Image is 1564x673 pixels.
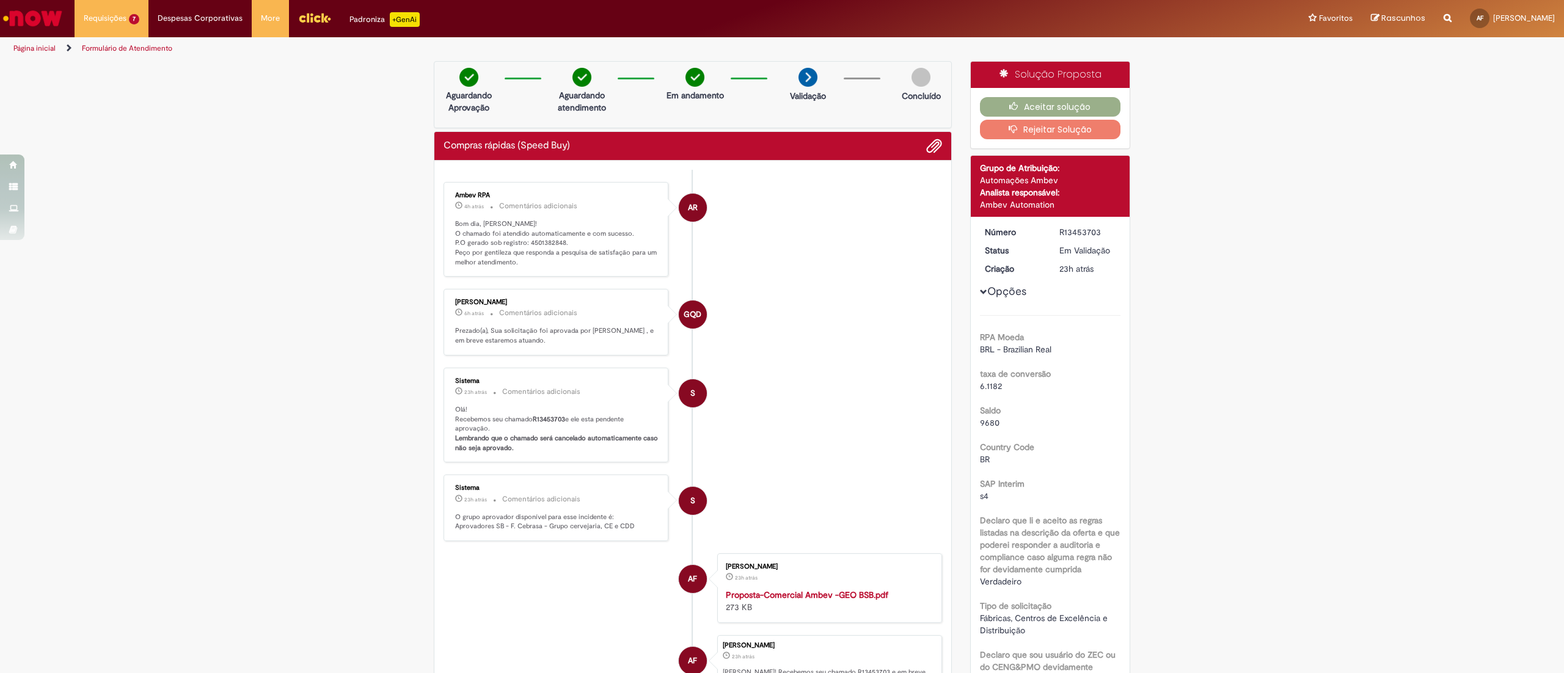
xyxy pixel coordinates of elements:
span: 23h atrás [464,388,487,396]
b: Declaro que li e aceito as regras listadas na descrição da oferta e que poderei responder a audit... [980,515,1120,575]
span: 7 [129,14,139,24]
div: Sistema [455,377,659,385]
a: Proposta-Comercial Ambev -GEO BSB.pdf [726,589,888,600]
img: arrow-next.png [798,68,817,87]
p: Em andamento [667,89,724,101]
button: Adicionar anexos [926,138,942,154]
h2: Compras rápidas (Speed Buy) Histórico de tíquete [444,140,570,151]
dt: Criação [976,263,1051,275]
a: Página inicial [13,43,56,53]
p: Aguardando atendimento [552,89,612,114]
div: Ambev RPA [679,194,707,222]
span: 23h atrás [735,574,758,581]
span: S [690,379,695,408]
button: Rejeitar Solução [980,120,1121,139]
small: Comentários adicionais [499,308,577,318]
div: Solução Proposta [971,62,1130,88]
img: check-circle-green.png [459,68,478,87]
button: Aceitar solução [980,97,1121,117]
span: 6h atrás [464,310,484,317]
span: AF [1477,14,1483,22]
small: Comentários adicionais [499,201,577,211]
time: 27/08/2025 16:49:04 [1059,263,1094,274]
div: Giselle Queiroz Dias [679,300,707,329]
span: GQD [684,300,701,329]
span: Verdadeiro [980,576,1021,587]
b: R13453703 [533,415,565,424]
div: Em Validação [1059,244,1116,256]
b: Saldo [980,405,1001,416]
span: Fábricas, Centros de Excelência e Distribuição [980,613,1110,636]
p: O grupo aprovador disponível para esse incidente é: Aprovadores SB - F. Cebrasa - Grupo cervejari... [455,512,659,531]
span: 6.1182 [980,380,1002,391]
div: 273 KB [726,589,929,613]
span: 9680 [980,417,999,428]
div: Sistema [455,484,659,492]
div: Automações Ambev [980,174,1121,186]
b: Lembrando que o chamado será cancelado automaticamente caso não seja aprovado. [455,434,660,453]
span: [PERSON_NAME] [1493,13,1555,23]
ul: Trilhas de página [9,37,1034,60]
div: Padroniza [349,12,420,27]
img: ServiceNow [1,6,64,31]
dt: Status [976,244,1051,256]
div: 27/08/2025 16:49:04 [1059,263,1116,275]
p: Validação [790,90,826,102]
img: img-circle-grey.png [912,68,930,87]
span: 23h atrás [464,496,487,503]
small: Comentários adicionais [502,494,580,504]
p: +GenAi [390,12,420,27]
span: BRL - Brazilian Real [980,344,1051,355]
time: 27/08/2025 16:49:17 [464,388,487,396]
b: SAP Interim [980,478,1025,489]
img: check-circle-green.png [572,68,591,87]
time: 27/08/2025 16:49:14 [464,496,487,503]
span: More [261,12,280,24]
a: Rascunhos [1371,13,1425,24]
div: [PERSON_NAME] [726,563,929,570]
b: RPA Moeda [980,332,1024,343]
img: check-circle-green.png [685,68,704,87]
span: S [690,486,695,515]
p: Bom dia, [PERSON_NAME]! O chamado foi atendido automaticamente e com sucesso. P.O gerado sob regi... [455,219,659,267]
span: 23h atrás [732,653,755,660]
div: System [679,487,707,515]
div: [PERSON_NAME] [455,299,659,306]
span: Favoritos [1319,12,1353,24]
p: Aguardando Aprovação [439,89,499,114]
b: taxa de conversão [980,368,1051,379]
div: Anna Paula Rocha De Faria [679,565,707,593]
div: R13453703 [1059,226,1116,238]
b: Tipo de solicitação [980,600,1051,611]
time: 28/08/2025 11:14:48 [464,203,484,210]
small: Comentários adicionais [502,387,580,397]
time: 28/08/2025 09:44:17 [464,310,484,317]
span: BR [980,454,990,465]
div: Grupo de Atribuição: [980,162,1121,174]
span: AR [688,193,698,222]
span: Rascunhos [1381,12,1425,24]
div: [PERSON_NAME] [723,642,935,649]
time: 27/08/2025 16:48:40 [735,574,758,581]
img: click_logo_yellow_360x200.png [298,9,331,27]
div: System [679,379,707,407]
span: AF [688,564,697,594]
dt: Número [976,226,1051,238]
span: s4 [980,490,988,501]
span: Despesas Corporativas [158,12,243,24]
b: Country Code [980,442,1034,453]
div: Analista responsável: [980,186,1121,198]
p: Concluído [902,90,941,102]
p: Olá! Recebemos seu chamado e ele esta pendente aprovação. [455,405,659,453]
div: Ambev RPA [455,192,659,199]
span: 4h atrás [464,203,484,210]
a: Formulário de Atendimento [82,43,172,53]
span: Requisições [84,12,126,24]
p: Prezado(a), Sua solicitação foi aprovada por [PERSON_NAME] , e em breve estaremos atuando. [455,326,659,345]
div: Ambev Automation [980,198,1121,211]
span: 23h atrás [1059,263,1094,274]
time: 27/08/2025 16:49:04 [732,653,755,660]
